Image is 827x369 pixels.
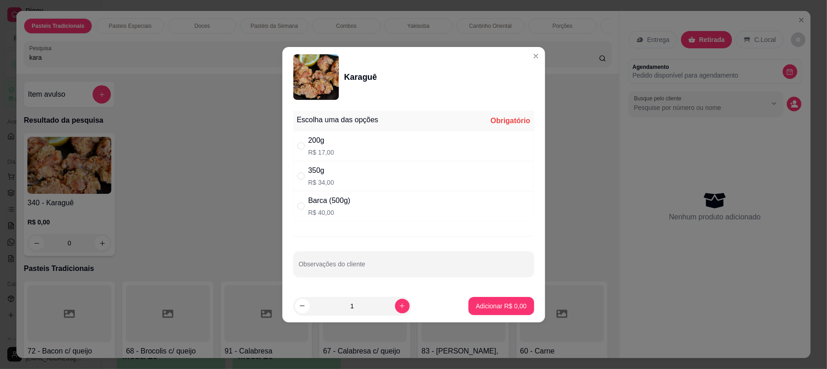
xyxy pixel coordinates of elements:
[344,71,377,83] div: Karaguê
[293,54,339,100] img: product-image
[297,114,379,125] div: Escolha uma das opções
[308,135,334,146] div: 200g
[308,165,334,176] div: 350g
[490,115,530,126] div: Obrigatório
[308,195,351,206] div: Barca (500g)
[529,49,543,63] button: Close
[476,301,526,311] p: Adicionar R$ 0,00
[295,299,310,313] button: decrease-product-quantity
[308,178,334,187] p: R$ 34,00
[308,208,351,217] p: R$ 40,00
[395,299,410,313] button: increase-product-quantity
[299,263,529,272] input: Observações do cliente
[308,148,334,157] p: R$ 17,00
[468,297,534,315] button: Adicionar R$ 0,00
